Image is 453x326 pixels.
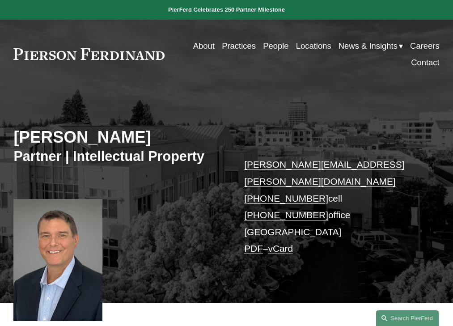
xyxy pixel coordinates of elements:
[244,159,404,186] a: [PERSON_NAME][EMAIL_ADDRESS][PERSON_NAME][DOMAIN_NAME]
[263,38,288,54] a: People
[13,127,226,147] h2: [PERSON_NAME]
[411,54,440,71] a: Contact
[410,38,440,54] a: Careers
[339,38,398,53] span: News & Insights
[13,148,226,165] h3: Partner | Intellectual Property
[244,156,422,257] p: cell office [GEOGRAPHIC_DATA] –
[244,193,328,203] a: [PHONE_NUMBER]
[376,310,439,326] a: Search this site
[244,210,328,220] a: [PHONE_NUMBER]
[339,38,403,54] a: folder dropdown
[193,38,215,54] a: About
[268,243,293,254] a: vCard
[296,38,331,54] a: Locations
[222,38,256,54] a: Practices
[244,243,263,254] a: PDF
